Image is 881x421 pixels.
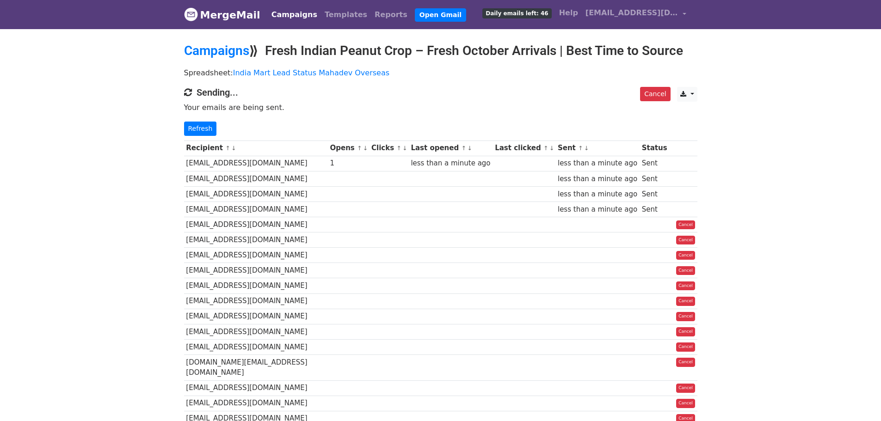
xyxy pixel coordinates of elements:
img: MergeMail logo [184,7,198,21]
a: Open Gmail [415,8,466,22]
a: Templates [321,6,371,24]
a: ↓ [363,145,368,152]
a: Reports [371,6,411,24]
th: Status [640,140,669,156]
a: ↓ [402,145,407,152]
a: Help [555,4,582,22]
a: Cancel [676,266,695,275]
td: [EMAIL_ADDRESS][DOMAIN_NAME] [184,278,328,293]
div: 1 [330,158,367,169]
div: less than a minute ago [558,158,637,169]
td: [EMAIL_ADDRESS][DOMAIN_NAME] [184,217,328,232]
td: Sent [640,201,669,217]
th: Clicks [369,140,408,156]
td: [EMAIL_ADDRESS][DOMAIN_NAME] [184,324,328,339]
a: Campaigns [268,6,321,24]
a: ↓ [467,145,472,152]
a: Cancel [676,281,695,291]
td: Sent [640,186,669,201]
td: Sent [640,171,669,186]
th: Last clicked [493,140,555,156]
a: Daily emails left: 46 [479,4,555,22]
td: [EMAIL_ADDRESS][DOMAIN_NAME] [184,186,328,201]
th: Last opened [409,140,493,156]
th: Opens [328,140,370,156]
a: ↑ [578,145,583,152]
span: [EMAIL_ADDRESS][DOMAIN_NAME] [585,7,678,18]
td: [EMAIL_ADDRESS][DOMAIN_NAME] [184,396,328,411]
td: [EMAIL_ADDRESS][DOMAIN_NAME] [184,309,328,324]
a: Cancel [676,358,695,367]
td: [EMAIL_ADDRESS][DOMAIN_NAME] [184,293,328,309]
a: Cancel [640,87,670,101]
p: Spreadsheet: [184,68,697,78]
h4: Sending... [184,87,697,98]
td: [EMAIL_ADDRESS][DOMAIN_NAME] [184,263,328,278]
td: [EMAIL_ADDRESS][DOMAIN_NAME] [184,248,328,263]
a: Cancel [676,297,695,306]
a: Cancel [676,236,695,245]
a: ↓ [549,145,554,152]
a: Cancel [676,342,695,352]
td: [EMAIL_ADDRESS][DOMAIN_NAME] [184,156,328,171]
div: less than a minute ago [411,158,490,169]
td: [EMAIL_ADDRESS][DOMAIN_NAME] [184,201,328,217]
td: [EMAIL_ADDRESS][DOMAIN_NAME] [184,339,328,354]
td: [EMAIL_ADDRESS][DOMAIN_NAME] [184,232,328,248]
a: Cancel [676,327,695,336]
a: Refresh [184,122,217,136]
a: ↓ [584,145,589,152]
a: Cancel [676,312,695,321]
a: ↑ [396,145,401,152]
td: [EMAIL_ADDRESS][DOMAIN_NAME] [184,171,328,186]
a: Cancel [676,399,695,408]
span: Daily emails left: 46 [482,8,551,18]
td: [EMAIL_ADDRESS][DOMAIN_NAME] [184,380,328,396]
a: Cancel [676,220,695,230]
a: ↑ [461,145,466,152]
a: [EMAIL_ADDRESS][DOMAIN_NAME] [582,4,690,25]
td: Sent [640,156,669,171]
a: Campaigns [184,43,249,58]
a: ↑ [225,145,230,152]
td: [DOMAIN_NAME][EMAIL_ADDRESS][DOMAIN_NAME] [184,354,328,380]
div: less than a minute ago [558,204,637,215]
div: less than a minute ago [558,189,637,200]
a: Cancel [676,251,695,260]
a: ↓ [231,145,236,152]
th: Sent [555,140,640,156]
h2: ⟫ Fresh Indian Peanut Crop – Fresh October Arrivals | Best Time to Source [184,43,697,59]
a: ↑ [543,145,548,152]
th: Recipient [184,140,328,156]
a: Cancel [676,384,695,393]
a: MergeMail [184,5,260,24]
a: ↑ [357,145,362,152]
a: India Mart Lead Status Mahadev Overseas [233,68,389,77]
p: Your emails are being sent. [184,103,697,112]
div: less than a minute ago [558,174,637,184]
